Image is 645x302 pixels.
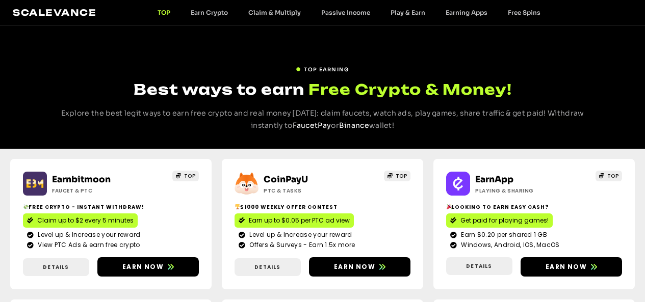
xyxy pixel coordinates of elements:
p: Explore the best legit ways to earn free crypto and real money [DATE]: claim faucets, watch ads, ... [58,107,588,132]
span: Earn $0.20 per shared 1 GB [458,230,547,239]
a: Passive Income [311,9,380,16]
span: Earn up to $0.05 per PTC ad view [249,216,350,225]
a: TOP [384,171,410,181]
a: EarnApp [475,174,513,185]
a: Binance [339,121,369,130]
h2: ptc & Tasks [264,187,355,195]
a: TOP [147,9,180,16]
span: Details [43,263,69,271]
span: Offers & Surveys - Earn 1.5x more [247,240,355,250]
span: Level up & Increase your reward [35,230,140,239]
a: Details [23,258,89,276]
span: TOP [184,172,196,180]
span: TOP [396,172,407,180]
a: Claim up to $2 every 5 minutes [23,213,138,228]
img: 🏆 [235,204,240,209]
a: Free Spins [498,9,551,16]
a: Play & Earn [380,9,435,16]
span: TOP EARNING [304,66,349,73]
a: Earn now [97,257,199,277]
a: Earn Crypto [180,9,238,16]
a: TOP EARNING [296,62,349,73]
a: Earn now [521,257,622,277]
a: Earning Apps [435,9,498,16]
a: TOP [172,171,199,181]
h2: Faucet & PTC [52,187,144,195]
span: Get paid for playing games! [460,216,549,225]
span: Free Crypto & Money! [308,79,512,99]
a: Details [235,258,301,276]
a: FaucetPay [293,121,331,130]
span: TOP [607,172,619,180]
a: CoinPayU [264,174,308,185]
span: Claim up to $2 every 5 minutes [37,216,134,225]
a: Earnbitmoon [52,174,111,185]
h2: $1000 Weekly Offer contest [235,203,410,211]
a: Earn now [309,257,410,277]
a: Details [446,257,512,275]
a: TOP [596,171,622,181]
span: Earn now [334,262,375,271]
span: Level up & Increase your reward [247,230,352,239]
a: Get paid for playing games! [446,213,553,228]
span: Details [466,262,492,270]
h2: Looking to Earn Easy Cash? [446,203,622,211]
span: Windows, Android, IOS, MacOS [458,240,559,250]
img: 💸 [23,204,29,209]
nav: Menu [147,9,551,16]
h2: Playing & Sharing [475,187,567,195]
a: Claim & Multiply [238,9,311,16]
span: Best ways to earn [134,80,304,98]
a: Earn up to $0.05 per PTC ad view [235,213,354,228]
span: Earn now [122,262,164,271]
span: Earn now [546,262,587,271]
span: Details [254,263,280,271]
img: 🎉 [447,204,452,209]
a: Scalevance [13,7,96,18]
span: View PTC Ads & earn free crypto [35,240,140,250]
h2: Free crypto - Instant withdraw! [23,203,199,211]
